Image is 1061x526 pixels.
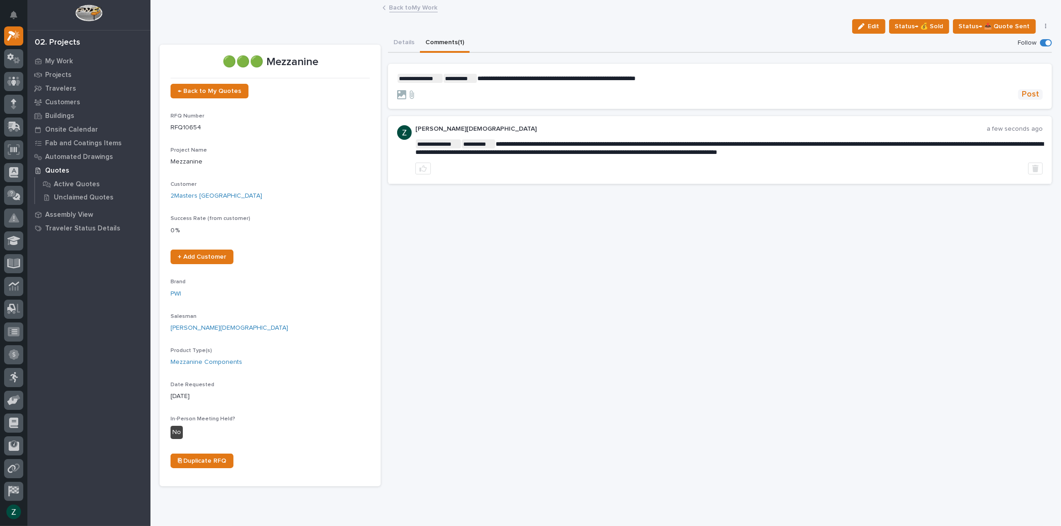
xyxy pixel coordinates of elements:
p: Mezzanine [171,157,370,167]
span: RFQ Number [171,113,204,119]
div: Notifications [11,11,23,26]
p: Traveler Status Details [45,225,120,233]
a: Quotes [27,163,150,177]
p: Travelers [45,85,76,93]
p: 0 % [171,226,370,235]
div: No [171,426,183,439]
p: RFQ10654 [171,123,370,133]
button: Details [388,34,420,53]
p: Unclaimed Quotes [54,194,114,202]
button: Comments (1) [420,34,470,53]
p: Follow [1018,39,1036,47]
p: Active Quotes [54,180,100,189]
p: 🟢🟢🟢 Mezzanine [171,56,370,69]
img: ACg8ocIGaxZgOborKONOsCK60Wx-Xey7sE2q6Qmw6EHN013R=s96-c [397,125,412,140]
span: Brand [171,279,186,285]
a: Onsite Calendar [27,123,150,136]
a: Traveler Status Details [27,221,150,235]
a: Travelers [27,82,150,95]
span: Status→ 💰 Sold [895,21,943,32]
a: My Work [27,54,150,68]
span: ← Back to My Quotes [178,88,241,94]
button: Status→ 📤 Quote Sent [953,19,1036,34]
p: Buildings [45,112,74,120]
p: [PERSON_NAME][DEMOGRAPHIC_DATA] [415,125,987,133]
span: Success Rate (from customer) [171,216,250,221]
span: + Add Customer [178,254,226,260]
a: [PERSON_NAME][DEMOGRAPHIC_DATA] [171,323,288,333]
span: ⎘ Duplicate RFQ [178,458,226,464]
span: Customer [171,182,197,187]
span: Salesman [171,314,197,319]
button: users-avatar [4,502,23,521]
button: Post [1018,89,1043,100]
button: Edit [852,19,885,34]
p: My Work [45,57,73,66]
img: Workspace Logo [75,5,102,21]
span: Post [1022,89,1039,100]
p: Quotes [45,167,69,175]
p: Automated Drawings [45,153,113,161]
a: Automated Drawings [27,150,150,163]
a: + Add Customer [171,250,233,264]
a: Unclaimed Quotes [35,191,150,204]
span: Date Requested [171,382,214,388]
a: Projects [27,68,150,82]
a: Fab and Coatings Items [27,136,150,150]
p: Projects [45,71,72,79]
a: Buildings [27,109,150,123]
a: ← Back to My Quotes [171,84,248,98]
p: Fab and Coatings Items [45,139,122,148]
span: Status→ 📤 Quote Sent [959,21,1030,32]
p: [DATE] [171,392,370,401]
a: PWI [171,289,181,299]
p: Customers [45,98,80,107]
a: Assembly View [27,208,150,221]
p: Onsite Calendar [45,126,98,134]
button: Status→ 💰 Sold [889,19,949,34]
a: Back toMy Work [389,2,438,12]
a: 2Masters [GEOGRAPHIC_DATA] [171,191,262,201]
span: Project Name [171,148,207,153]
span: In-Person Meeting Held? [171,416,235,422]
button: Delete post [1028,163,1043,174]
a: ⎘ Duplicate RFQ [171,454,233,468]
button: Notifications [4,5,23,25]
p: Assembly View [45,211,93,219]
div: 02. Projects [35,38,80,48]
a: Customers [27,95,150,109]
button: like this post [415,163,431,174]
a: Mezzanine Components [171,357,242,367]
p: a few seconds ago [987,125,1043,133]
a: Active Quotes [35,178,150,190]
span: Edit [868,22,880,31]
span: Product Type(s) [171,348,212,353]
